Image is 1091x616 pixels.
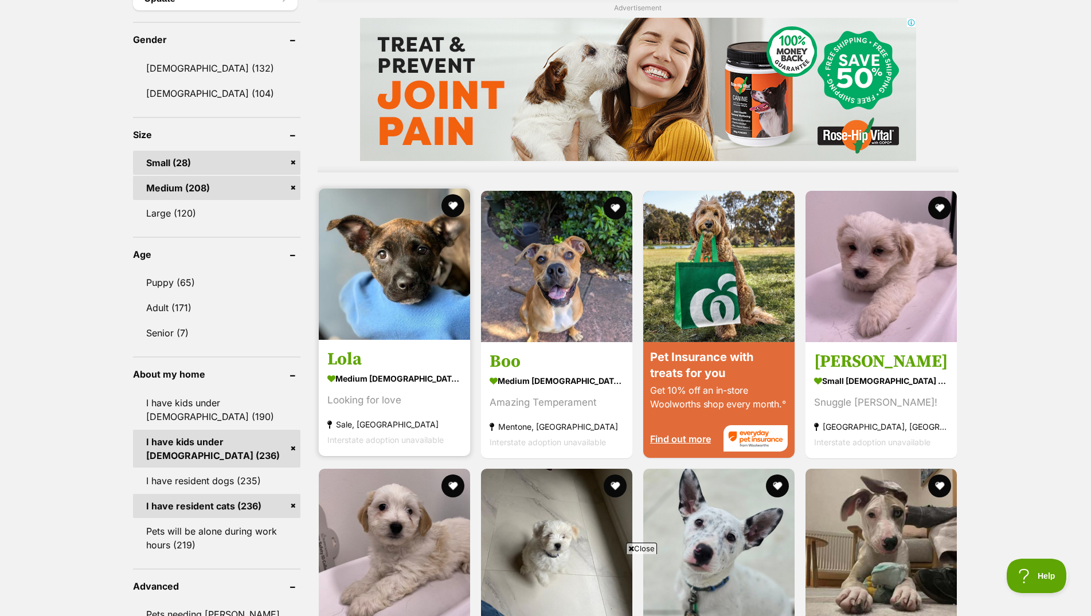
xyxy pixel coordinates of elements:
button: favourite [929,474,952,497]
button: Call Now [10,321,65,340]
a: [PERSON_NAME] small [DEMOGRAPHIC_DATA] Dog Snuggle [PERSON_NAME]! [GEOGRAPHIC_DATA], [GEOGRAPHIC_... [805,342,957,458]
div: Your leaking shower and grout replacement specialists. [3,291,65,315]
a: [DEMOGRAPHIC_DATA] (132) [133,56,300,80]
a: Puppy (65) [133,270,300,295]
iframe: Advertisement [360,18,916,161]
iframe: Help Scout Beacon - Open [1007,559,1068,593]
button: favourite [766,474,789,497]
a: Senior (7) [133,321,300,345]
h3: Lola [327,348,462,370]
strong: Mentone, [GEOGRAPHIC_DATA] [490,418,624,434]
div: Amazing Temperament [490,394,624,410]
a: I have resident dogs (235) [133,469,300,493]
strong: medium [DEMOGRAPHIC_DATA] Dog [490,372,624,389]
header: Advanced [133,581,300,591]
button: favourite [441,474,464,497]
span: Interstate adoption unavailable [327,434,444,444]
img: Winston - Maltese Dog [805,191,957,342]
strong: small [DEMOGRAPHIC_DATA] Dog [814,372,948,389]
a: Adult (171) [133,296,300,320]
a: [DEMOGRAPHIC_DATA] (104) [133,81,300,105]
button: favourite [929,197,952,219]
div: The Grout Guy [3,218,65,242]
div: The Grout Guy [10,98,111,104]
div: Looking for love [327,392,462,407]
a: Large (120) [133,201,300,225]
header: About my home [133,369,300,379]
span: Interstate adoption unavailable [490,437,606,446]
a: I have kids under [DEMOGRAPHIC_DATA] (236) [133,430,300,468]
button: favourite [604,474,627,497]
strong: Sale, [GEOGRAPHIC_DATA] [327,416,462,431]
a: I have resident cats (236) [133,494,300,518]
span: Interstate adoption unavailable [814,437,930,446]
div: Your leaking shower and grout replacement specialists. [10,121,111,135]
span: Close [626,543,657,554]
div: Snuggle [PERSON_NAME]! [814,394,948,410]
strong: [GEOGRAPHIC_DATA], [GEOGRAPHIC_DATA] [814,418,948,434]
img: Boo - Staffordshire Bull Terrier x Mixed breed Dog [481,191,632,342]
a: Small (28) [133,151,300,175]
header: Size [133,130,300,140]
a: Medium (208) [133,176,300,200]
iframe: Advertisement [268,559,824,610]
header: Gender [133,34,300,45]
strong: medium [DEMOGRAPHIC_DATA] Dog [327,370,462,386]
header: Age [133,249,300,260]
button: Call Now [120,120,159,134]
button: favourite [604,197,627,219]
button: favourite [441,194,464,217]
h3: Boo [490,350,624,372]
a: Pets will be alone during work hours (219) [133,519,300,557]
a: I have kids under [DEMOGRAPHIC_DATA] (190) [133,391,300,429]
h3: [PERSON_NAME] [814,350,948,372]
img: Lola - American Staffordshire Terrier Dog [319,189,470,340]
a: Lola medium [DEMOGRAPHIC_DATA] Dog Looking for love Sale, [GEOGRAPHIC_DATA] Interstate adoption u... [319,339,470,456]
div: Make Your Wet Areas Sparkle Again [10,104,111,121]
div: Make Your Wet Areas Sparkle Again [3,242,65,291]
a: Boo medium [DEMOGRAPHIC_DATA] Dog Amazing Temperament Mentone, [GEOGRAPHIC_DATA] Interstate adopt... [481,342,632,458]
